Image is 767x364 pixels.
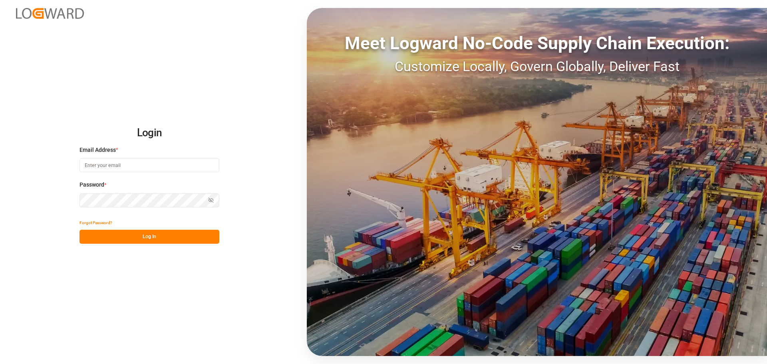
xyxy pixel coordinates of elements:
[79,181,104,189] span: Password
[79,146,116,154] span: Email Address
[307,56,767,77] div: Customize Locally, Govern Globally, Deliver Fast
[79,216,112,230] button: Forgot Password?
[307,30,767,56] div: Meet Logward No-Code Supply Chain Execution:
[79,158,219,172] input: Enter your email
[79,230,219,244] button: Log In
[16,8,84,19] img: Logward_new_orange.png
[79,120,219,146] h2: Login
